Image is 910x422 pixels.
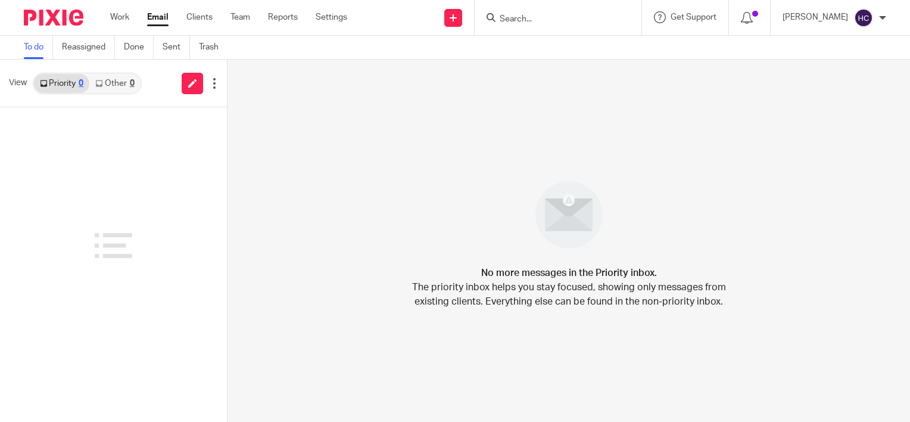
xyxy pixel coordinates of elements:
[481,266,657,280] h4: No more messages in the Priority inbox.
[498,14,606,25] input: Search
[62,36,115,59] a: Reassigned
[34,74,89,93] a: Priority0
[186,11,213,23] a: Clients
[199,36,227,59] a: Trash
[24,36,53,59] a: To do
[163,36,190,59] a: Sent
[783,11,848,23] p: [PERSON_NAME]
[89,74,140,93] a: Other0
[124,36,154,59] a: Done
[411,280,727,309] p: The priority inbox helps you stay focused, showing only messages from existing clients. Everythin...
[147,11,169,23] a: Email
[854,8,873,27] img: svg%3E
[24,10,83,26] img: Pixie
[79,79,83,88] div: 0
[671,13,716,21] span: Get Support
[110,11,129,23] a: Work
[230,11,250,23] a: Team
[268,11,298,23] a: Reports
[528,173,610,256] img: image
[316,11,347,23] a: Settings
[130,79,135,88] div: 0
[9,77,27,89] span: View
